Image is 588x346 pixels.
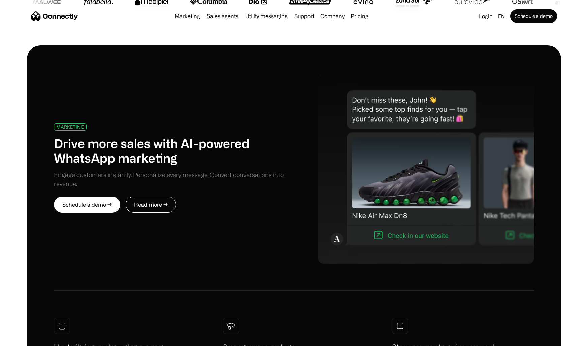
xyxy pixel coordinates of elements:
a: Pricing [348,13,371,19]
div: MARKETING [56,124,84,129]
div: Engage customers instantly. Personalize every message. Convert conversations into revenue. [54,170,294,188]
a: Login [476,11,495,21]
a: Schedule a demo → [54,197,120,213]
a: Read more → [126,197,176,213]
a: Marketing [172,13,203,19]
div: Company [318,11,347,21]
aside: Language selected: English [7,334,40,344]
a: home [31,11,78,21]
ul: Language list [13,334,40,344]
a: Schedule a demo [510,9,557,23]
a: Sales agents [204,13,241,19]
h1: Drive more sales with AI-powered WhatsApp marketing [54,136,294,165]
div: en [495,11,509,21]
div: Company [320,11,345,21]
a: Support [292,13,317,19]
a: Utility messaging [242,13,290,19]
div: en [498,11,505,21]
